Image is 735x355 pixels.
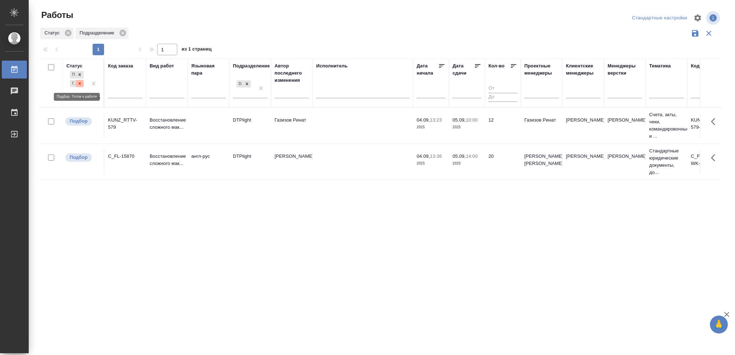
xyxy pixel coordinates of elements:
[316,62,348,70] div: Исполнитель
[649,62,671,70] div: Тематика
[70,154,88,161] p: Подбор
[66,62,83,70] div: Статус
[233,62,270,70] div: Подразделение
[453,117,466,123] p: 05.09,
[649,147,684,176] p: Стандартные юридические документы, до...
[150,153,184,167] p: Восстановление сложного мак...
[488,62,505,70] div: Кол-во
[108,153,142,160] div: C_FL-15870
[275,62,309,84] div: Автор последнего изменения
[108,117,142,131] div: KUNZ_RTTV-579
[485,149,521,174] td: 20
[649,111,684,140] p: Счета, акты, чеки, командировочные и ...
[65,153,100,162] div: Можно подбирать исполнителей
[70,118,88,125] p: Подбор
[150,62,174,70] div: Вид работ
[453,153,466,159] p: 05.09,
[488,93,517,102] input: До
[608,153,642,160] p: [PERSON_NAME]
[271,113,313,138] td: Газизов Ринат
[191,62,226,77] div: Языковая пара
[524,153,559,167] p: [PERSON_NAME], [PERSON_NAME]
[630,13,689,24] div: split button
[562,149,604,174] td: [PERSON_NAME]
[417,153,430,159] p: 04.09,
[706,11,721,25] span: Посмотреть информацию
[150,117,184,131] p: Восстановление сложного мак...
[430,117,442,123] p: 13:23
[237,80,243,88] div: DTPlight
[70,71,76,79] div: Подбор
[466,117,478,123] p: 10:00
[108,62,133,70] div: Код заказа
[417,117,430,123] p: 04.09,
[80,29,117,37] p: Подразделение
[608,62,642,77] div: Менеджеры верстки
[417,62,438,77] div: Дата начала
[687,149,729,174] td: C_FL-15870-WK-003
[65,117,100,126] div: Можно подбирать исполнителей
[566,62,600,77] div: Клиентские менеджеры
[608,117,642,124] p: [PERSON_NAME]
[417,160,445,167] p: 2025
[45,29,62,37] p: Статус
[521,113,562,138] td: Газизов Ринат
[466,153,478,159] p: 14:00
[271,149,313,174] td: [PERSON_NAME]
[188,149,229,174] td: англ-рус
[236,80,252,89] div: DTPlight
[707,113,724,130] button: Здесь прячутся важные кнопки
[229,149,271,174] td: DTPlight
[713,317,725,332] span: 🙏
[707,149,724,166] button: Здесь прячутся важные кнопки
[687,113,729,138] td: KUNZ_RTTV-579-WK-002
[75,28,128,39] div: Подразделение
[710,316,728,333] button: 🙏
[524,62,559,77] div: Проектные менеджеры
[453,62,474,77] div: Дата сдачи
[702,27,716,40] button: Сбросить фильтры
[688,27,702,40] button: Сохранить фильтры
[182,45,212,55] span: из 1 страниц
[453,160,481,167] p: 2025
[70,80,76,87] div: Готов к работе
[691,62,718,70] div: Код работы
[229,113,271,138] td: DTPlight
[417,124,445,131] p: 2025
[562,113,604,138] td: [PERSON_NAME]
[430,153,442,159] p: 13:36
[39,9,73,21] span: Работы
[485,113,521,138] td: 12
[488,84,517,93] input: От
[453,124,481,131] p: 2025
[689,9,706,27] span: Настроить таблицу
[40,28,74,39] div: Статус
